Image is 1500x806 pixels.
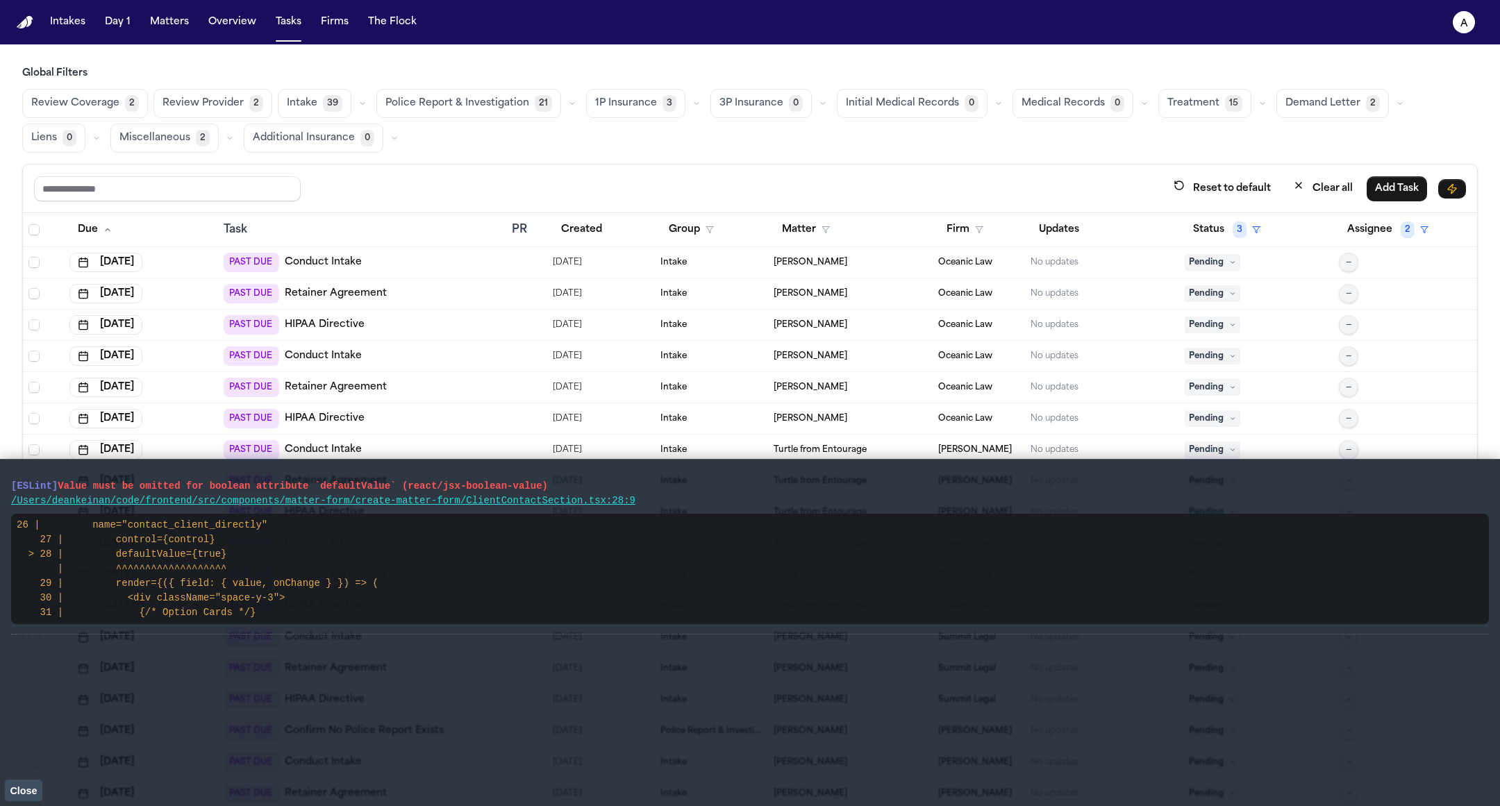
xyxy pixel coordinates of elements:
[44,10,91,35] button: Intakes
[837,89,987,118] button: Initial Medical Records0
[249,95,263,112] span: 2
[270,10,307,35] button: Tasks
[1158,89,1251,118] button: Treatment15
[31,96,119,110] span: Review Coverage
[162,96,244,110] span: Review Provider
[710,89,812,118] button: 3P Insurance0
[119,131,190,145] span: Miscellaneous
[153,89,272,118] button: Review Provider2
[1367,176,1427,201] button: Add Task
[846,96,959,110] span: Initial Medical Records
[1225,95,1242,112] span: 15
[1285,96,1360,110] span: Demand Letter
[315,10,354,35] button: Firms
[719,96,783,110] span: 3P Insurance
[196,130,210,146] span: 2
[125,95,139,112] span: 2
[31,131,57,145] span: Liens
[203,10,262,35] button: Overview
[1285,176,1361,201] button: Clear all
[22,89,148,118] button: Review Coverage2
[376,89,561,118] button: Police Report & Investigation21
[1438,179,1466,199] button: Immediate Task
[595,96,657,110] span: 1P Insurance
[1276,89,1389,118] button: Demand Letter2
[586,89,685,118] button: 1P Insurance3
[1165,176,1279,201] button: Reset to default
[110,124,219,153] button: Miscellaneous2
[278,89,351,118] button: Intake39
[535,95,552,112] span: 21
[253,131,355,145] span: Additional Insurance
[662,95,676,112] span: 3
[62,130,76,146] span: 0
[17,16,33,29] img: Finch Logo
[360,130,374,146] span: 0
[1110,95,1124,112] span: 0
[1022,96,1105,110] span: Medical Records
[323,95,342,112] span: 39
[362,10,422,35] button: The Flock
[22,67,1478,81] h3: Global Filters
[1167,96,1219,110] span: Treatment
[287,96,317,110] span: Intake
[17,16,33,29] a: Home
[22,124,85,153] button: Liens0
[385,96,529,110] span: Police Report & Investigation
[244,124,383,153] button: Additional Insurance0
[789,95,803,112] span: 0
[1366,95,1380,112] span: 2
[1012,89,1133,118] button: Medical Records0
[144,10,194,35] button: Matters
[965,95,978,112] span: 0
[99,10,136,35] button: Day 1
